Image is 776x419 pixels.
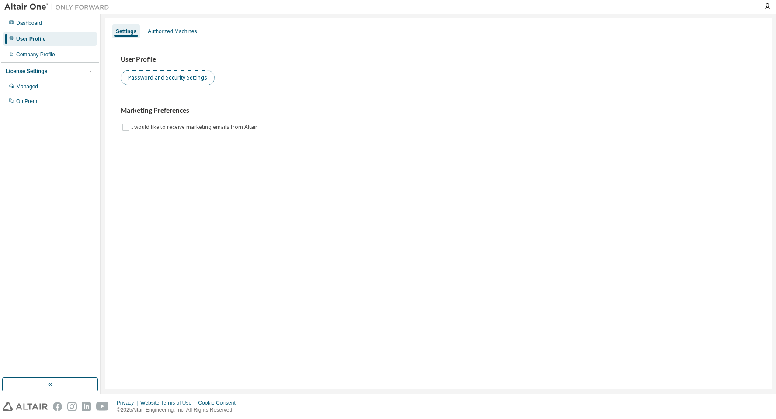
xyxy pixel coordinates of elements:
img: instagram.svg [67,402,77,411]
h3: User Profile [121,55,756,64]
img: youtube.svg [96,402,109,411]
img: Altair One [4,3,114,11]
div: License Settings [6,68,47,75]
div: Dashboard [16,20,42,27]
div: Company Profile [16,51,55,58]
label: I would like to receive marketing emails from Altair [131,122,259,132]
div: Privacy [117,399,140,406]
div: Cookie Consent [198,399,240,406]
div: On Prem [16,98,37,105]
div: Website Terms of Use [140,399,198,406]
p: © 2025 Altair Engineering, Inc. All Rights Reserved. [117,406,241,414]
button: Password and Security Settings [121,70,215,85]
img: altair_logo.svg [3,402,48,411]
img: facebook.svg [53,402,62,411]
div: Settings [116,28,136,35]
div: User Profile [16,35,45,42]
div: Managed [16,83,38,90]
h3: Marketing Preferences [121,106,756,115]
div: Authorized Machines [148,28,197,35]
img: linkedin.svg [82,402,91,411]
